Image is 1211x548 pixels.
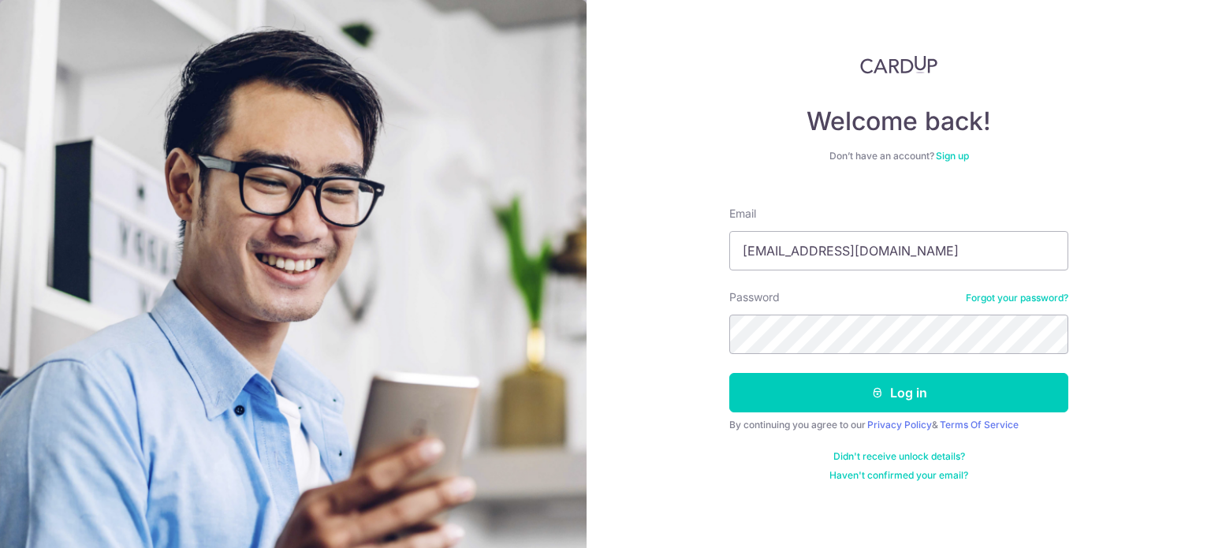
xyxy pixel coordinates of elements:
[729,231,1068,270] input: Enter your Email
[860,55,937,74] img: CardUp Logo
[729,106,1068,137] h4: Welcome back!
[729,373,1068,412] button: Log in
[729,419,1068,431] div: By continuing you agree to our &
[833,450,965,463] a: Didn't receive unlock details?
[966,292,1068,304] a: Forgot your password?
[867,419,932,431] a: Privacy Policy
[936,150,969,162] a: Sign up
[729,206,756,222] label: Email
[729,289,780,305] label: Password
[940,419,1019,431] a: Terms Of Service
[829,469,968,482] a: Haven't confirmed your email?
[729,150,1068,162] div: Don’t have an account?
